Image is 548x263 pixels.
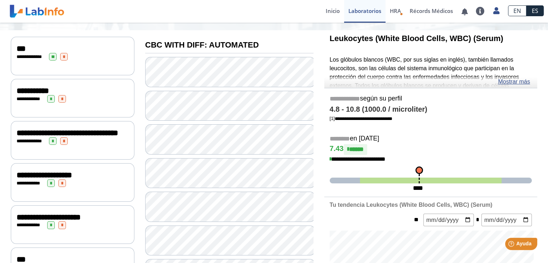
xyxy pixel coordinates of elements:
[508,5,526,16] a: EN
[484,235,540,255] iframe: Help widget launcher
[330,105,532,114] h4: 4.8 - 10.8 (1000.0 / microliter)
[330,144,532,155] h4: 7.43
[526,5,544,16] a: ES
[330,116,392,121] a: [1]
[330,202,493,208] b: Tu tendencia Leukocytes (White Blood Cells, WBC) (Serum)
[330,55,532,159] p: Los glóbulos blancos (WBC, por sus siglas en inglés), también llamados leucocitos, son las célula...
[390,7,401,14] span: HRA
[423,214,474,226] input: mm/dd/yyyy
[330,135,532,143] h5: en [DATE]
[330,34,503,43] b: Leukocytes (White Blood Cells, WBC) (Serum)
[145,40,259,49] b: CBC WITH DIFF: AUTOMATED
[330,95,532,103] h5: según su perfil
[498,77,530,86] a: Mostrar más
[481,214,532,226] input: mm/dd/yyyy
